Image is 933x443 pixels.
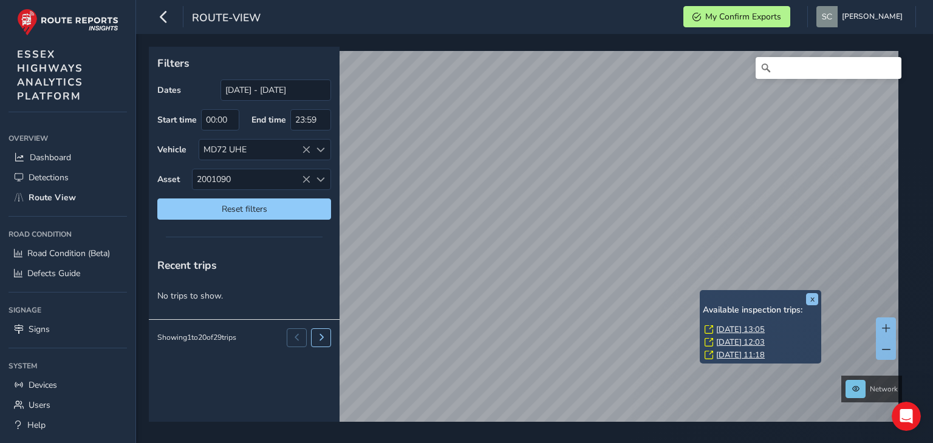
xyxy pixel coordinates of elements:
[166,203,322,215] span: Reset filters
[27,248,110,259] span: Road Condition (Beta)
[716,324,765,335] a: [DATE] 13:05
[193,169,310,189] span: 2001090
[9,225,127,243] div: Road Condition
[756,57,901,79] input: Search
[9,263,127,283] a: Defects Guide
[157,198,331,220] button: Reset filters
[153,51,898,436] canvas: Map
[9,357,127,375] div: System
[29,399,50,411] span: Users
[199,140,310,160] div: MD72 UHE
[9,147,127,167] a: Dashboard
[29,323,50,335] span: Signs
[705,11,781,22] span: My Confirm Exports
[27,419,46,431] span: Help
[29,172,69,183] span: Detections
[17,47,83,103] span: ESSEX HIGHWAYS ANALYTICS PLATFORM
[716,350,765,360] a: [DATE] 11:18
[30,152,71,163] span: Dashboard
[816,6,907,27] button: [PERSON_NAME]
[9,167,127,188] a: Detections
[703,305,818,316] h6: Available inspection trips:
[806,293,818,305] button: x
[842,6,903,27] span: [PERSON_NAME]
[870,384,898,394] span: Network
[9,129,127,147] div: Overview
[157,144,186,155] label: Vehicle
[892,402,921,431] iframe: Intercom live chat
[29,192,76,203] span: Route View
[192,10,261,27] span: route-view
[9,415,127,435] a: Help
[149,281,340,311] p: No trips to show.
[9,319,127,339] a: Signs
[9,188,127,208] a: Route View
[157,258,217,272] span: Recent trips
[310,169,330,189] div: Select an asset code
[157,55,331,71] p: Filters
[157,114,197,126] label: Start time
[816,6,838,27] img: diamond-layout
[9,301,127,319] div: Signage
[9,375,127,395] a: Devices
[17,8,118,36] img: rr logo
[27,268,80,279] span: Defects Guide
[157,174,180,185] label: Asset
[157,84,181,96] label: Dates
[716,337,765,348] a: [DATE] 12:03
[157,333,236,342] div: Showing 1 to 20 of 29 trips
[683,6,790,27] button: My Confirm Exports
[9,243,127,263] a: Road Condition (Beta)
[251,114,286,126] label: End time
[9,395,127,415] a: Users
[29,379,57,391] span: Devices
